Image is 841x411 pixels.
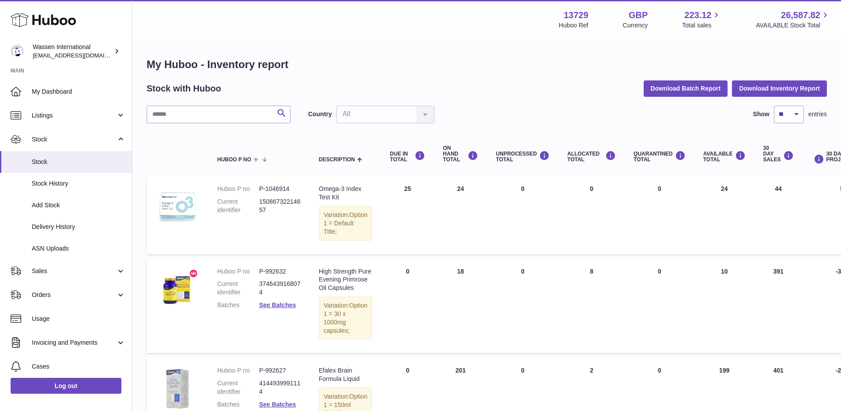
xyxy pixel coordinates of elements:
[32,179,125,188] span: Stock History
[259,366,301,375] dd: P-992627
[559,21,588,30] div: Huboo Ref
[217,366,259,375] dt: Huboo P no
[623,21,648,30] div: Currency
[217,157,251,163] span: Huboo P no
[434,259,487,353] td: 18
[217,400,259,409] dt: Batches
[684,9,711,21] span: 223.12
[32,339,116,347] span: Invoicing and Payments
[658,367,661,374] span: 0
[754,176,803,254] td: 44
[564,9,588,21] strong: 13729
[32,88,125,96] span: My Dashboard
[381,259,434,353] td: 0
[155,267,200,312] img: product image
[32,244,125,253] span: ASN Uploads
[682,21,721,30] span: Total sales
[634,151,686,163] div: QUARANTINED Total
[324,302,367,334] span: Option 1 = 30 x 1000mg capsules;
[217,185,259,193] dt: Huboo P no
[808,110,827,118] span: entries
[33,52,130,59] span: [EMAIL_ADDRESS][DOMAIN_NAME]
[217,301,259,309] dt: Batches
[259,267,301,276] dd: P-992632
[658,268,661,275] span: 0
[32,362,125,371] span: Cases
[32,111,116,120] span: Listings
[319,267,372,293] div: High Strength Pure Evening Primrose Oil Capsules
[487,176,558,254] td: 0
[32,315,125,323] span: Usage
[217,267,259,276] dt: Huboo P no
[32,201,125,209] span: Add Stock
[694,176,754,254] td: 24
[33,43,112,60] div: Wassen International
[217,379,259,396] dt: Current identifier
[756,21,830,30] span: AVAILABLE Stock Total
[324,211,367,235] span: Option 1 = Default Title;
[694,259,754,353] td: 10
[32,135,116,144] span: Stock
[259,185,301,193] dd: P-1046914
[319,185,372,202] div: Omega-3 Index Test Kit
[753,110,769,118] label: Show
[259,401,296,408] a: See Batches
[319,206,372,241] div: Variation:
[308,110,332,118] label: Country
[703,151,746,163] div: AVAILABLE Total
[147,57,827,72] h1: My Huboo - Inventory report
[558,259,625,353] td: 8
[319,157,355,163] span: Description
[629,9,648,21] strong: GBP
[644,80,728,96] button: Download Batch Report
[754,259,803,353] td: 391
[259,379,301,396] dd: 4144939991114
[259,301,296,308] a: See Batches
[32,267,116,275] span: Sales
[682,9,721,30] a: 223.12 Total sales
[32,291,116,299] span: Orders
[319,366,372,383] div: Efalex Brain Formula Liquid
[217,280,259,297] dt: Current identifier
[155,366,200,411] img: product image
[11,378,121,394] a: Log out
[658,185,661,192] span: 0
[319,297,372,340] div: Variation:
[434,176,487,254] td: 24
[390,151,425,163] div: DUE IN TOTAL
[732,80,827,96] button: Download Inventory Report
[11,45,24,58] img: internationalsupplychain@wassen.com
[32,158,125,166] span: Stock
[381,176,434,254] td: 25
[781,9,820,21] span: 26,587.82
[443,145,478,163] div: ON HAND Total
[496,151,550,163] div: UNPROCESSED Total
[217,198,259,214] dt: Current identifier
[155,185,200,229] img: product image
[487,259,558,353] td: 0
[763,145,794,163] div: 30 DAY SALES
[558,176,625,254] td: 0
[567,151,616,163] div: ALLOCATED Total
[259,280,301,297] dd: 3746439168074
[147,83,221,95] h2: Stock with Huboo
[756,9,830,30] a: 26,587.82 AVAILABLE Stock Total
[32,223,125,231] span: Delivery History
[259,198,301,214] dd: 15086732214657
